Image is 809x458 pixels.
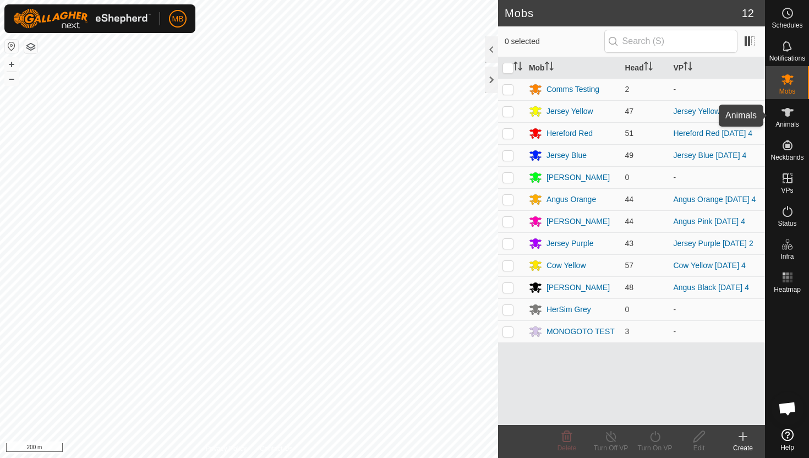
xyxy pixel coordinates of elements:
span: 12 [742,5,754,21]
div: [PERSON_NAME] [546,172,610,183]
div: Angus Orange [546,194,596,205]
span: VPs [781,187,793,194]
a: Help [766,424,809,455]
span: Notifications [769,55,805,62]
div: [PERSON_NAME] [546,282,610,293]
a: Angus Pink [DATE] 4 [673,217,745,226]
button: + [5,58,18,71]
span: 47 [625,107,633,116]
div: MONOGOTO TEST [546,326,615,337]
td: - [669,166,765,188]
th: VP [669,57,765,79]
span: MB [172,13,184,25]
span: 44 [625,217,633,226]
span: 0 selected [505,36,604,47]
span: Delete [557,444,577,452]
p-sorticon: Activate to sort [545,63,554,72]
span: 2 [625,85,629,94]
a: Jersey Yellow [DATE] 3 [673,107,752,116]
div: Open chat [771,392,804,425]
p-sorticon: Activate to sort [644,63,653,72]
button: Reset Map [5,40,18,53]
div: Jersey Yellow [546,106,593,117]
a: Jersey Purple [DATE] 2 [673,239,753,248]
td: - [669,78,765,100]
div: Turn Off VP [589,443,633,453]
h2: Mobs [505,7,742,20]
span: Infra [780,253,794,260]
div: Hereford Red [546,128,593,139]
div: Comms Testing [546,84,599,95]
div: HerSim Grey [546,304,591,315]
p-sorticon: Activate to sort [513,63,522,72]
p-sorticon: Activate to sort [684,63,692,72]
div: Create [721,443,765,453]
span: 44 [625,195,633,204]
a: Hereford Red [DATE] 4 [673,129,752,138]
div: [PERSON_NAME] [546,216,610,227]
span: Neckbands [770,154,803,161]
span: Schedules [772,22,802,29]
a: Privacy Policy [205,444,247,454]
span: 0 [625,173,629,182]
div: Cow Yellow [546,260,586,271]
span: 57 [625,261,633,270]
th: Head [620,57,669,79]
div: Turn On VP [633,443,677,453]
img: Gallagher Logo [13,9,151,29]
span: 48 [625,283,633,292]
span: 51 [625,129,633,138]
span: 0 [625,305,629,314]
span: 43 [625,239,633,248]
span: Status [778,220,796,227]
a: Angus Black [DATE] 4 [673,283,748,292]
span: Animals [775,121,799,128]
input: Search (S) [604,30,737,53]
div: Edit [677,443,721,453]
span: Help [780,444,794,451]
span: Heatmap [774,286,801,293]
td: - [669,298,765,320]
a: Angus Orange [DATE] 4 [673,195,756,204]
span: 49 [625,151,633,160]
span: 3 [625,327,629,336]
a: Cow Yellow [DATE] 4 [673,261,745,270]
a: Contact Us [260,444,292,454]
div: Jersey Purple [546,238,594,249]
button: – [5,72,18,85]
div: Jersey Blue [546,150,587,161]
span: Mobs [779,88,795,95]
th: Mob [524,57,621,79]
a: Jersey Blue [DATE] 4 [673,151,746,160]
button: Map Layers [24,40,37,53]
td: - [669,320,765,342]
